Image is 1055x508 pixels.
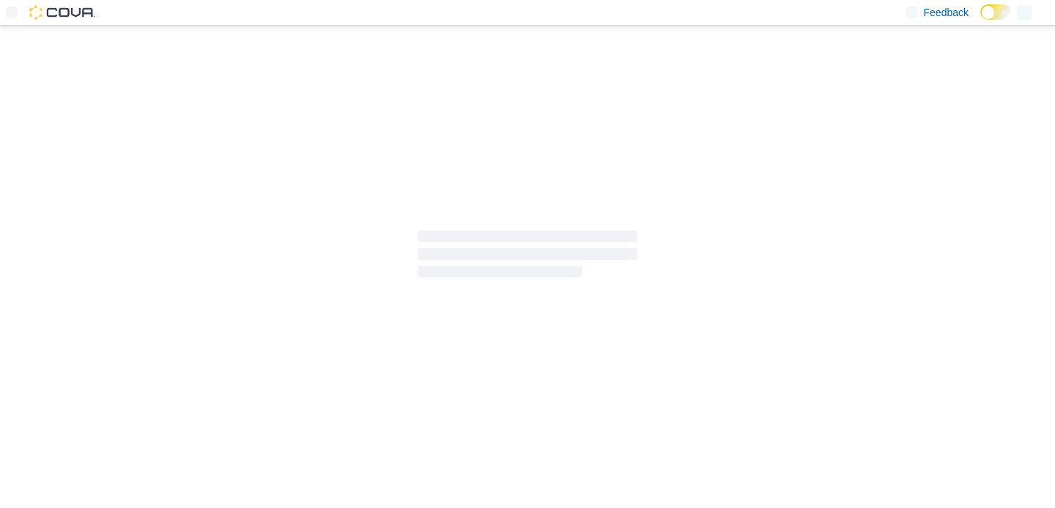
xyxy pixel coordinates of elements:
[418,234,637,280] span: Loading
[29,5,95,20] img: Cova
[980,20,981,20] span: Dark Mode
[924,5,969,20] span: Feedback
[980,4,1011,20] input: Dark Mode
